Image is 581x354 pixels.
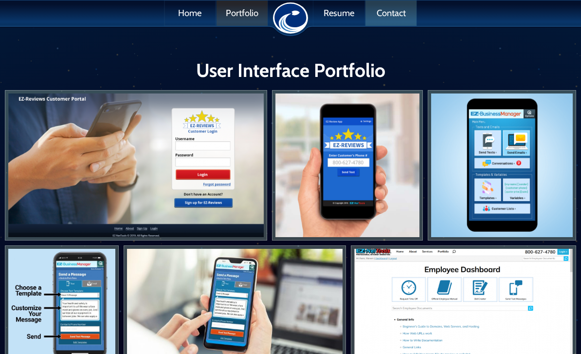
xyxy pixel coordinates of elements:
[273,2,309,34] img: Steven Monson: Web Designer & Developer logo.
[365,0,417,26] a: Contact
[5,61,576,80] h2: User Interface Portfolio
[164,0,216,26] a: Home
[217,0,268,26] a: Portfolio
[313,0,364,26] a: Resume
